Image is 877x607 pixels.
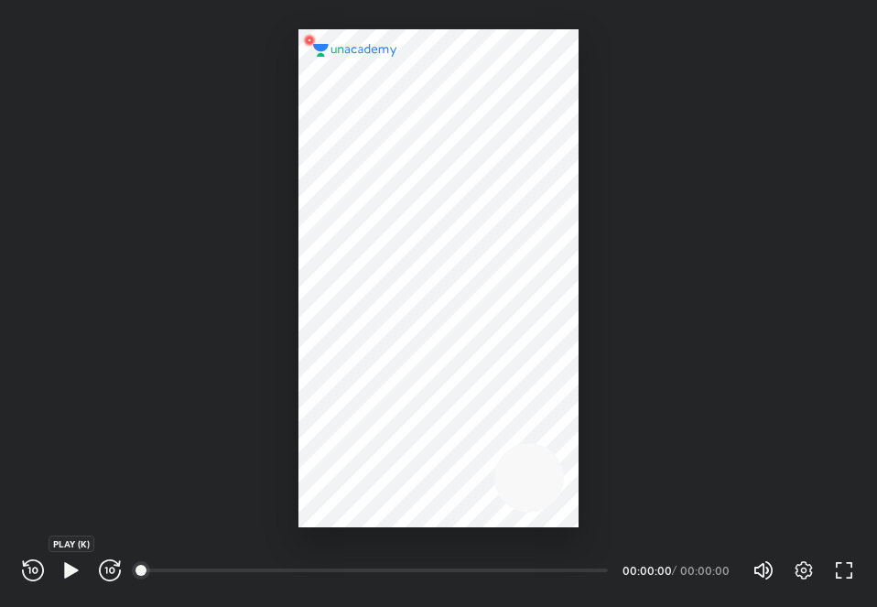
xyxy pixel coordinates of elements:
img: wMgqJGBwKWe8AAAAABJRU5ErkJggg== [298,29,320,51]
div: 00:00:00 [623,565,668,576]
div: 00:00:00 [680,565,731,576]
div: PLAY (K) [49,536,94,552]
div: / [672,565,677,576]
img: logo.2a7e12a2.svg [313,44,397,57]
